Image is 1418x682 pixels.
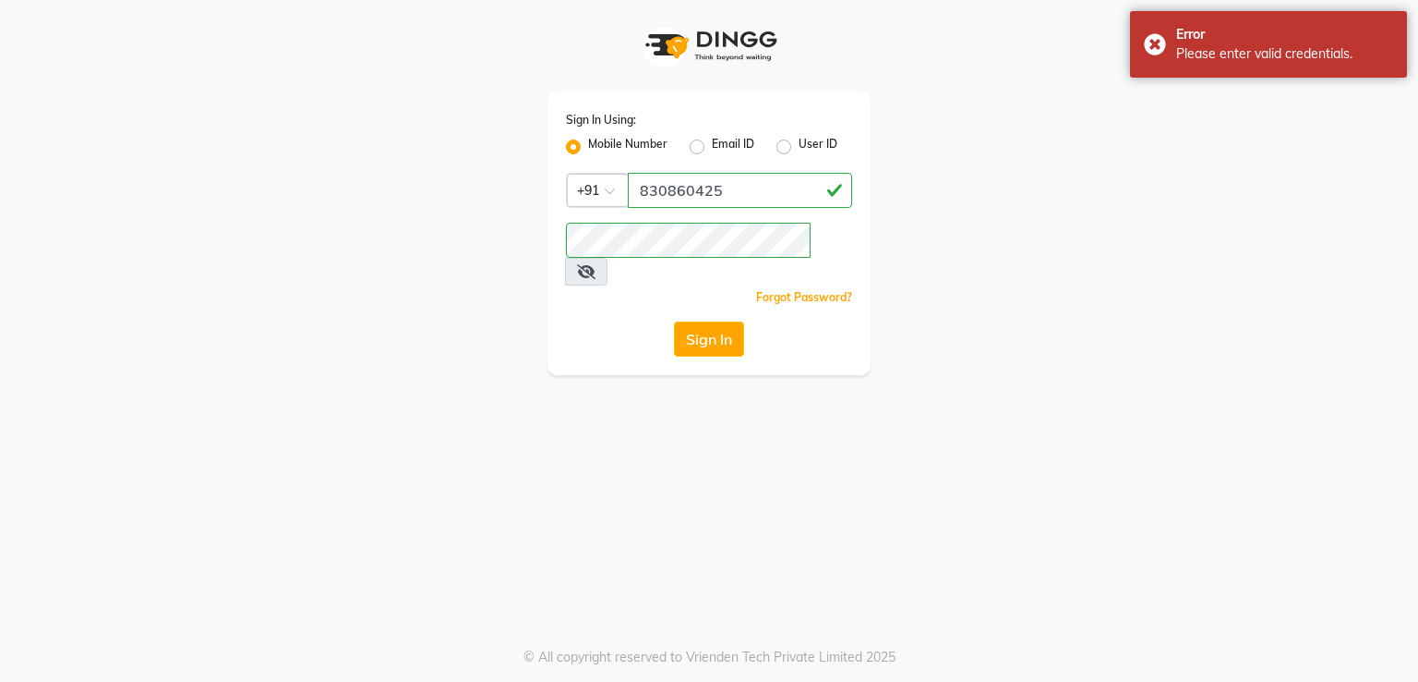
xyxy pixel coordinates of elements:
[566,112,636,128] label: Sign In Using:
[588,136,667,158] label: Mobile Number
[628,173,852,208] input: Username
[674,322,744,357] button: Sign In
[1176,44,1393,64] div: Please enter valid credentials.
[756,290,852,304] a: Forgot Password?
[635,18,783,73] img: logo1.svg
[712,136,754,158] label: Email ID
[1176,25,1393,44] div: Error
[566,223,811,258] input: Username
[799,136,837,158] label: User ID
